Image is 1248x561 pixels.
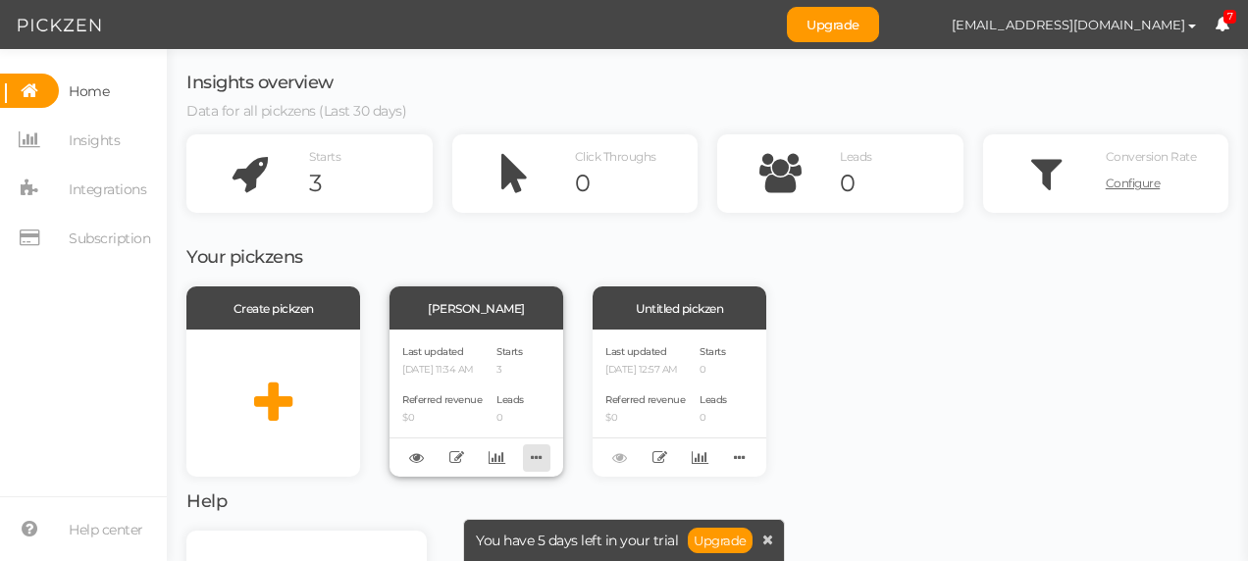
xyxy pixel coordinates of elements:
[700,412,727,425] p: 0
[840,149,872,164] span: Leads
[700,393,727,406] span: Leads
[605,364,685,377] p: [DATE] 12:57 AM
[688,528,753,553] a: Upgrade
[787,7,879,42] a: Upgrade
[234,301,314,316] span: Create pickzen
[496,364,524,377] p: 3
[1106,169,1224,198] a: Configure
[496,393,524,406] span: Leads
[390,286,563,330] div: [PERSON_NAME]
[605,393,685,406] span: Referred revenue
[402,412,482,425] p: $0
[496,345,522,358] span: Starts
[309,169,428,198] div: 3
[593,286,766,330] div: Untitled pickzen
[700,345,725,358] span: Starts
[1106,176,1161,190] span: Configure
[605,412,685,425] p: $0
[186,490,227,512] span: Help
[69,174,146,205] span: Integrations
[496,412,524,425] p: 0
[899,8,933,42] img: 0bff5f71468947ebf5382baaed9b492f
[186,72,334,93] span: Insights overview
[309,149,340,164] span: Starts
[18,14,101,37] img: Pickzen logo
[69,514,143,545] span: Help center
[575,169,694,198] div: 0
[840,169,959,198] div: 0
[69,223,150,254] span: Subscription
[402,393,482,406] span: Referred revenue
[605,345,666,358] span: Last updated
[69,76,109,107] span: Home
[575,149,656,164] span: Click Throughs
[933,8,1215,41] button: [EMAIL_ADDRESS][DOMAIN_NAME]
[186,102,406,120] span: Data for all pickzens (Last 30 days)
[593,330,766,477] div: Last updated [DATE] 12:57 AM Referred revenue $0 Starts 0 Leads 0
[402,364,482,377] p: [DATE] 11:34 AM
[186,246,303,268] span: Your pickzens
[402,345,463,358] span: Last updated
[390,330,563,477] div: Last updated [DATE] 11:34 AM Referred revenue $0 Starts 3 Leads 0
[476,534,678,547] span: You have 5 days left in your trial
[69,125,120,156] span: Insights
[1223,10,1237,25] span: 7
[1106,149,1197,164] span: Conversion Rate
[700,364,727,377] p: 0
[952,17,1185,32] span: [EMAIL_ADDRESS][DOMAIN_NAME]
